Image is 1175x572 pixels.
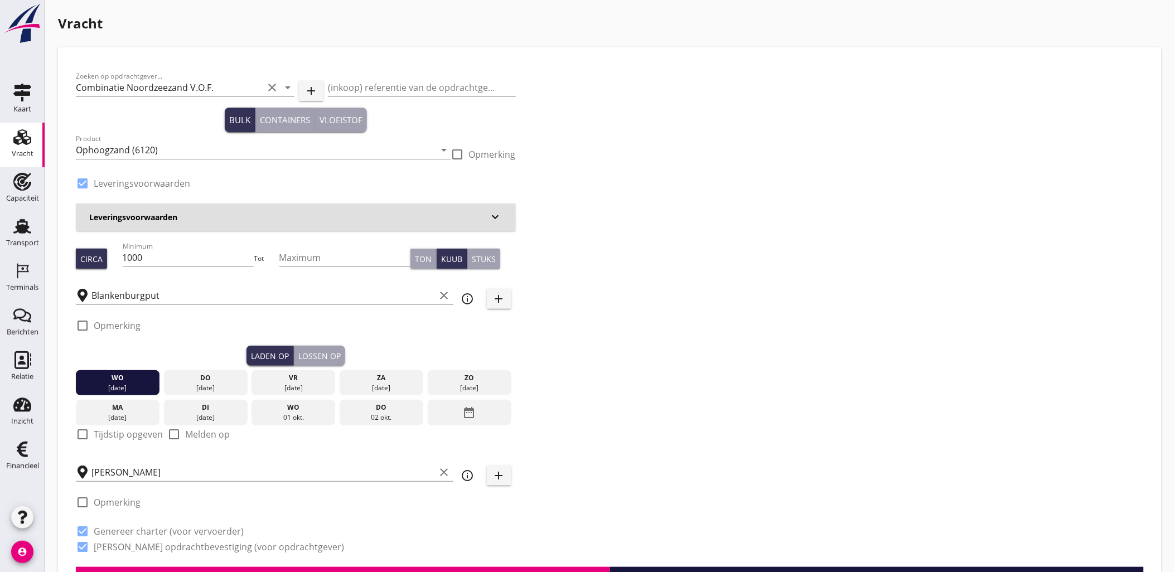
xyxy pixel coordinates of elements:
[254,373,332,383] div: vr
[251,350,289,362] div: Laden op
[254,383,332,393] div: [DATE]
[80,253,103,265] div: Circa
[254,403,332,413] div: wo
[328,79,515,96] input: (inkoop) referentie van de opdrachtgever
[279,249,411,266] input: Maximum
[11,373,33,380] div: Relatie
[342,413,420,423] div: 02 okt.
[225,108,255,132] button: Bulk
[13,105,31,113] div: Kaart
[94,429,163,440] label: Tijdstip opgeven
[94,526,244,537] label: Genereer charter (voor vervoerder)
[441,253,462,265] div: Kuub
[167,373,245,383] div: do
[342,403,420,413] div: do
[6,239,39,246] div: Transport
[437,249,467,269] button: Kuub
[469,149,516,160] label: Opmerking
[255,108,315,132] button: Containers
[467,249,500,269] button: Stuks
[246,346,294,366] button: Laden op
[229,114,250,127] div: Bulk
[320,114,362,127] div: Vloeistof
[94,178,190,189] label: Leveringsvoorwaarden
[342,383,420,393] div: [DATE]
[315,108,367,132] button: Vloeistof
[167,383,245,393] div: [DATE]
[492,292,506,306] i: add
[79,373,157,383] div: wo
[2,3,42,44] img: logo-small.a267ee39.svg
[472,253,496,265] div: Stuks
[298,350,341,362] div: Lossen op
[7,328,38,336] div: Berichten
[260,114,310,127] div: Containers
[12,150,33,157] div: Vracht
[58,13,1162,33] h1: Vracht
[11,541,33,563] i: account_circle
[94,320,141,331] label: Opmerking
[265,81,279,94] i: clear
[304,84,318,98] i: add
[281,81,294,94] i: arrow_drop_down
[167,403,245,413] div: di
[438,143,451,157] i: arrow_drop_down
[89,211,489,223] h3: Leveringsvoorwaarden
[431,383,509,393] div: [DATE]
[91,287,436,304] input: Laadplaats
[254,254,279,264] div: Tot
[431,373,509,383] div: zo
[438,289,451,302] i: clear
[79,403,157,413] div: ma
[492,469,506,482] i: add
[254,413,332,423] div: 01 okt.
[167,413,245,423] div: [DATE]
[79,383,157,393] div: [DATE]
[76,141,436,159] input: Product
[6,195,39,202] div: Capaciteit
[185,429,230,440] label: Melden op
[91,463,436,481] input: Losplaats
[463,403,476,423] i: date_range
[461,469,475,482] i: info_outline
[415,253,432,265] div: Ton
[123,249,254,266] input: Minimum
[438,466,451,479] i: clear
[94,497,141,508] label: Opmerking
[79,413,157,423] div: [DATE]
[294,346,345,366] button: Lossen op
[410,249,437,269] button: Ton
[461,292,475,306] i: info_outline
[6,462,39,469] div: Financieel
[489,210,502,224] i: keyboard_arrow_down
[76,79,263,96] input: Zoeken op opdrachtgever...
[11,418,33,425] div: Inzicht
[342,373,420,383] div: za
[94,541,344,552] label: [PERSON_NAME] opdrachtbevestiging (voor opdrachtgever)
[76,249,107,269] button: Circa
[6,284,38,291] div: Terminals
